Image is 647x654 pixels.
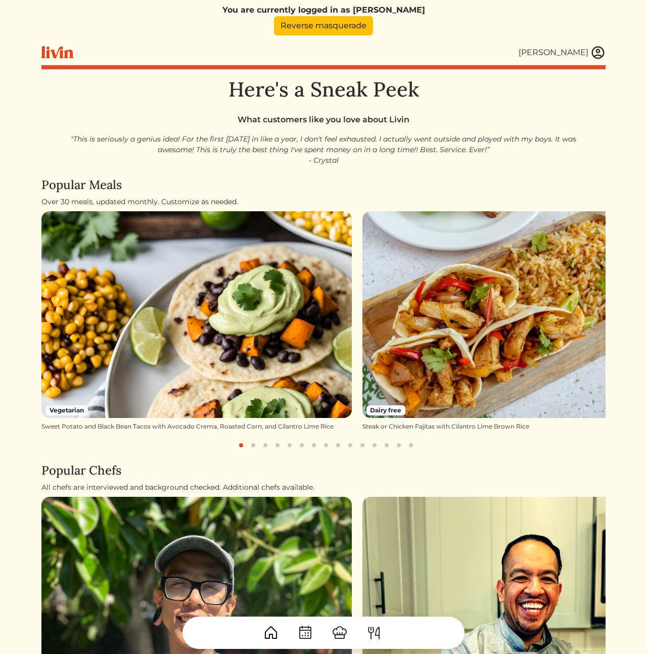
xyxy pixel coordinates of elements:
h1: Here's a Sneak Peek [41,77,606,102]
div: All chefs are interviewed and background checked. Additional chefs available. [41,482,606,493]
span: Dairy free [366,405,406,415]
img: House-9bf13187bcbb5817f509fe5e7408150f90897510c4275e13d0d5fca38e0b5951.svg [263,625,279,641]
div: Over 30 meals, updated monthly. Customize as needed. [41,197,606,207]
p: "This is seriously a genius idea! For the first [DATE] in like a year, I don't feel exhausted. I ... [66,134,581,166]
img: user_account-e6e16d2ec92f44fc35f99ef0dc9cddf60790bfa021a6ecb1c896eb5d2907b31c.svg [590,45,606,60]
div: What customers like you love about Livin [41,114,606,126]
div: [PERSON_NAME] [519,46,588,59]
div: Sweet Potato and Black Bean Tacos with Avocado Crema, Roasted Corn, and Cilantro Lime Rice [41,422,352,431]
img: CalendarDots-5bcf9d9080389f2a281d69619e1c85352834be518fbc73d9501aef674afc0d57.svg [297,625,313,641]
h4: Popular Meals [41,178,606,193]
img: Sweet Potato and Black Bean Tacos with Avocado Crema, Roasted Corn, and Cilantro Lime Rice [41,211,352,418]
img: ForkKnife-55491504ffdb50bab0c1e09e7649658475375261d09fd45db06cec23bce548bf.svg [366,625,382,641]
h4: Popular Chefs [41,463,606,478]
a: Reverse masquerade [274,16,373,35]
img: livin-logo-a0d97d1a881af30f6274990eb6222085a2533c92bbd1e4f22c21b4f0d0e3210c.svg [41,46,73,59]
img: ChefHat-a374fb509e4f37eb0702ca99f5f64f3b6956810f32a249b33092029f8484b388.svg [332,625,348,641]
span: Vegetarian [45,405,88,415]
